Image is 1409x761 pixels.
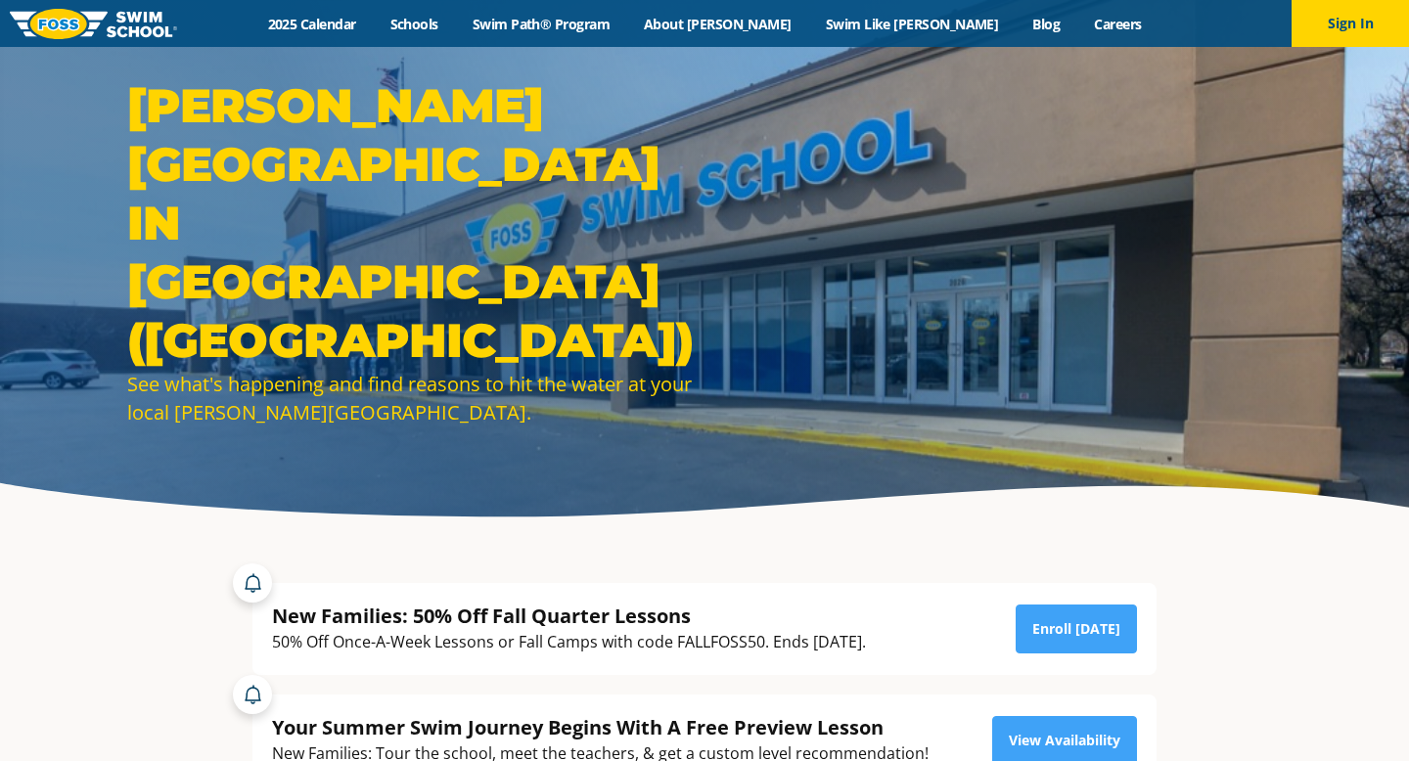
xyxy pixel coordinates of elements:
[272,603,866,629] div: New Families: 50% Off Fall Quarter Lessons
[1016,15,1077,33] a: Blog
[373,15,455,33] a: Schools
[250,15,373,33] a: 2025 Calendar
[808,15,1016,33] a: Swim Like [PERSON_NAME]
[272,714,929,740] div: Your Summer Swim Journey Begins With A Free Preview Lesson
[1077,15,1159,33] a: Careers
[127,370,695,426] div: See what's happening and find reasons to hit the water at your local [PERSON_NAME][GEOGRAPHIC_DATA].
[1016,604,1137,653] a: Enroll [DATE]
[627,15,809,33] a: About [PERSON_NAME]
[10,9,177,39] img: FOSS Swim School Logo
[272,629,866,655] div: 50% Off Once-A-Week Lessons or Fall Camps with code FALLFOSS50. Ends [DATE].
[127,76,695,370] h1: [PERSON_NAME][GEOGRAPHIC_DATA] in [GEOGRAPHIC_DATA] ([GEOGRAPHIC_DATA])
[455,15,626,33] a: Swim Path® Program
